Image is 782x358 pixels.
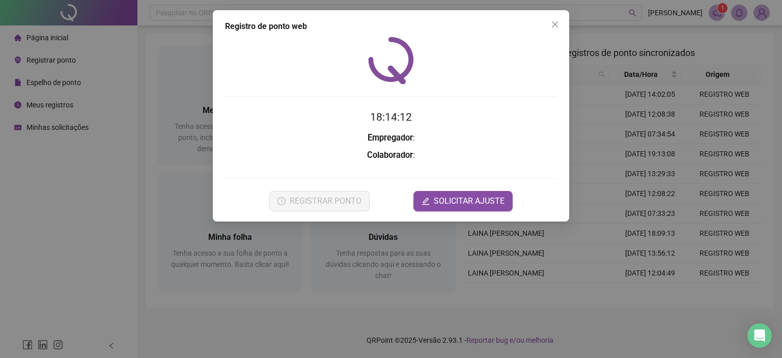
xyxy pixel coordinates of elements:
[551,20,559,29] span: close
[225,149,557,162] h3: :
[434,195,505,207] span: SOLICITAR AJUSTE
[367,150,413,160] strong: Colaborador
[368,37,414,84] img: QRPoint
[370,111,412,123] time: 18:14:12
[413,191,513,211] button: editSOLICITAR AJUSTE
[547,16,563,33] button: Close
[422,197,430,205] span: edit
[225,20,557,33] div: Registro de ponto web
[368,133,413,143] strong: Empregador
[747,323,772,348] div: Open Intercom Messenger
[225,131,557,145] h3: :
[269,191,370,211] button: REGISTRAR PONTO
